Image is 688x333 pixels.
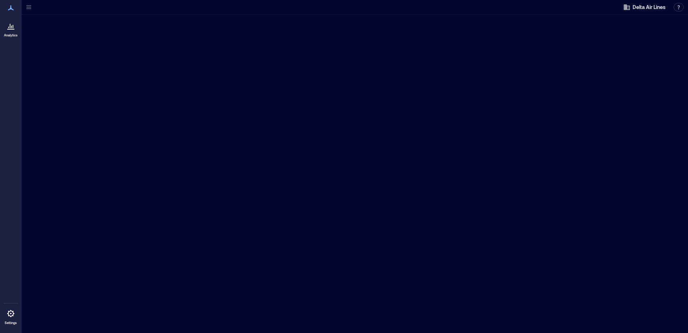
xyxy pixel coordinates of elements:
p: Analytics [4,33,18,37]
button: Delta Air Lines [621,1,668,13]
a: Settings [2,305,19,327]
span: Delta Air Lines [633,4,666,11]
a: Analytics [2,17,20,40]
p: Settings [5,321,17,325]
